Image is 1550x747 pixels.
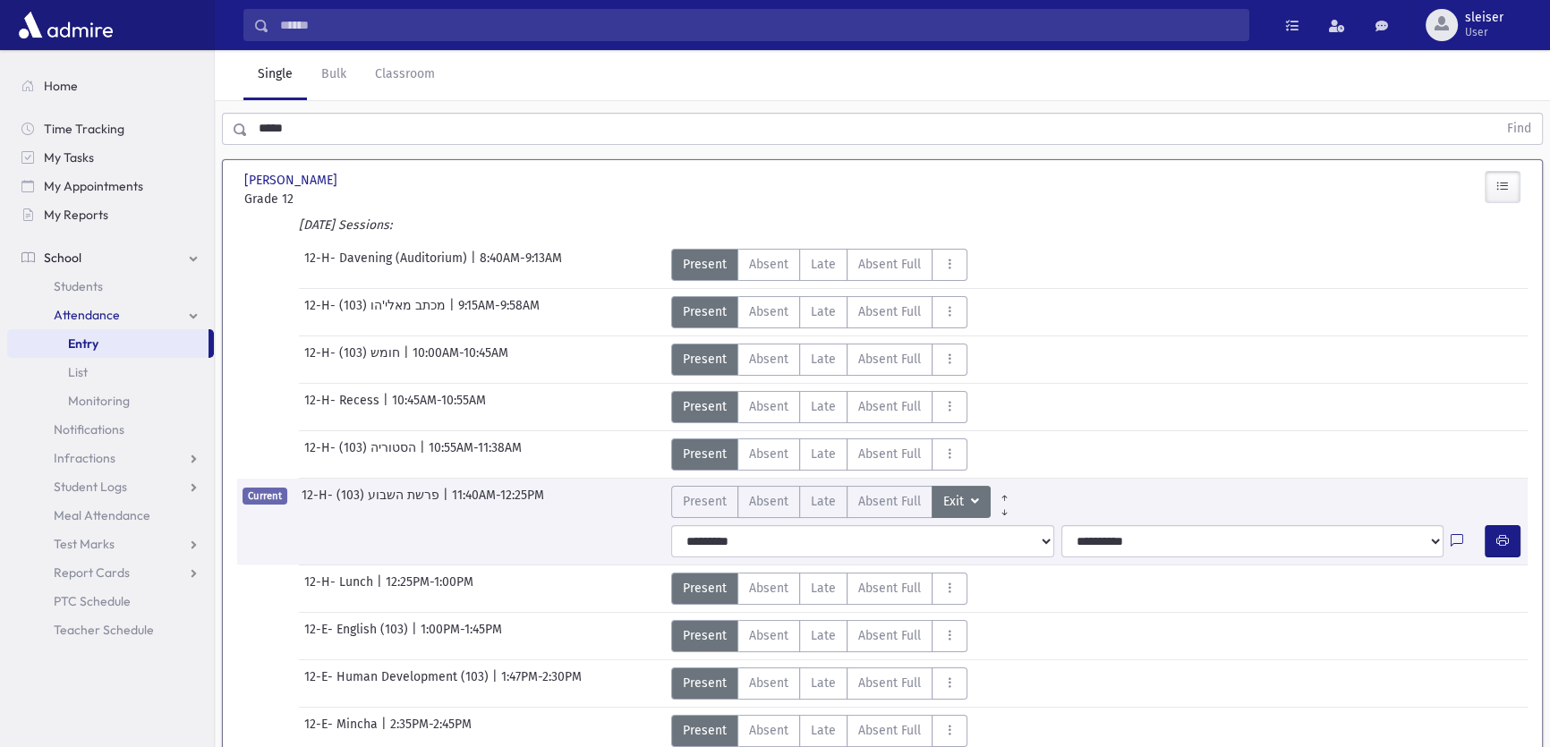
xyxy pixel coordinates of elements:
a: Bulk [307,50,361,100]
a: Entry [7,329,209,358]
span: 10:45AM-10:55AM [392,391,486,423]
span: | [449,296,458,328]
span: 12-H- Lunch [304,573,377,605]
span: 12-H- Davening (Auditorium) [304,249,471,281]
span: Present [683,255,727,274]
span: Infractions [54,450,115,466]
span: Present [683,579,727,598]
span: Late [811,255,836,274]
span: 12-H- חומש (103) [304,344,404,376]
span: | [412,620,421,652]
a: My Reports [7,200,214,229]
span: Students [54,278,103,294]
a: List [7,358,214,386]
span: Absent Full [858,579,921,598]
div: AttTypes [671,391,967,423]
a: Report Cards [7,558,214,587]
div: AttTypes [671,573,967,605]
span: Present [683,397,727,416]
span: 1:00PM-1:45PM [421,620,502,652]
span: Late [811,445,836,463]
span: Absent [749,445,788,463]
span: | [383,391,392,423]
div: AttTypes [671,438,967,471]
span: 12-H- מכתב מאלי'הו (103) [304,296,449,328]
a: Classroom [361,50,449,100]
span: Late [811,492,836,511]
span: Home [44,78,78,94]
span: 10:00AM-10:45AM [413,344,508,376]
span: User [1465,25,1503,39]
div: AttTypes [671,486,1018,518]
span: 1:47PM-2:30PM [501,667,582,700]
span: | [471,249,480,281]
a: All Later [991,500,1018,514]
a: Time Tracking [7,115,214,143]
div: AttTypes [671,296,967,328]
div: AttTypes [671,715,967,747]
span: Late [811,674,836,692]
span: Present [683,445,727,463]
span: Present [683,721,727,740]
a: All Prior [991,486,1018,500]
span: Late [811,397,836,416]
div: AttTypes [671,667,967,700]
span: My Tasks [44,149,94,166]
span: Absent [749,721,788,740]
span: Absent Full [858,626,921,645]
a: Notifications [7,415,214,444]
span: Absent [749,302,788,321]
span: Absent Full [858,255,921,274]
span: Absent [749,350,788,369]
span: 12-E- English (103) [304,620,412,652]
span: Exit [943,492,967,512]
div: AttTypes [671,344,967,376]
div: AttTypes [671,249,967,281]
span: Present [683,626,727,645]
a: Teacher Schedule [7,615,214,644]
a: Infractions [7,444,214,472]
span: Absent Full [858,492,921,511]
span: Absent Full [858,445,921,463]
span: Notifications [54,421,124,437]
span: Test Marks [54,536,115,552]
span: Absent [749,397,788,416]
span: Monitoring [68,393,130,409]
span: List [68,364,88,380]
span: Present [683,350,727,369]
span: Late [811,579,836,598]
a: Meal Attendance [7,501,214,530]
span: 2:35PM-2:45PM [390,715,472,747]
span: 12-E- Human Development (103) [304,667,492,700]
span: Present [683,492,727,511]
span: Absent [749,626,788,645]
a: Home [7,72,214,100]
span: Absent [749,674,788,692]
span: | [404,344,413,376]
span: Absent [749,579,788,598]
span: 12-H- הסטוריה (103) [304,438,420,471]
span: 12:25PM-1:00PM [386,573,473,605]
img: AdmirePro [14,7,117,43]
a: Monitoring [7,386,214,415]
span: My Reports [44,207,108,223]
span: 11:40AM-12:25PM [452,486,544,518]
span: Late [811,626,836,645]
span: Entry [68,335,98,352]
button: Exit [932,486,991,518]
a: Student Logs [7,472,214,501]
span: Present [683,302,727,321]
span: Time Tracking [44,121,124,137]
div: AttTypes [671,620,967,652]
span: 9:15AM-9:58AM [458,296,540,328]
span: Absent Full [858,302,921,321]
input: Search [269,9,1248,41]
button: Find [1496,114,1542,144]
span: sleiser [1465,11,1503,25]
a: My Tasks [7,143,214,172]
span: Present [683,674,727,692]
a: PTC Schedule [7,587,214,615]
span: Absent Full [858,397,921,416]
a: Attendance [7,301,214,329]
span: Current [243,488,287,505]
